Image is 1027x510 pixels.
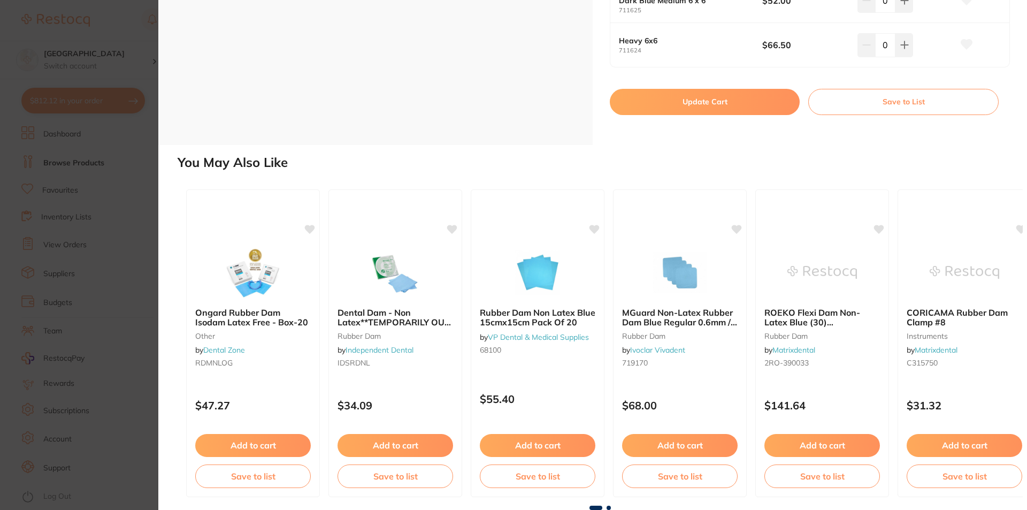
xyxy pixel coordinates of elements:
small: C315750 [907,359,1022,367]
span: by [480,332,589,342]
b: CORICAMA Rubber Dam Clamp #8 [907,308,1022,328]
span: by [338,345,413,355]
button: Add to cart [622,434,738,456]
small: rubber dam [622,332,738,340]
button: Save to list [764,465,880,488]
img: Dental Dam - Non Latex**TEMPORARILY OUT OF STOCK, ETA MID TO END OCT ** BUY 5 GET 1 FREE ** [361,246,430,299]
a: Independent Dental [346,345,413,355]
a: Matrixdental [772,345,815,355]
button: Save to list [195,465,311,488]
b: ROEKO Flexi Dam Non-Latex Blue (30) 150x150mm [764,308,880,328]
button: Update Cart [610,89,800,115]
small: 719170 [622,359,738,367]
small: other [195,332,311,340]
img: Ongard Rubber Dam Isodam Latex Free - Box-20 [218,246,288,299]
h2: You May Also Like [178,155,1023,170]
img: MGuard Non-Latex Rubber Dam Blue Regular 0.6mm / 20 [645,246,715,299]
button: Save to list [480,465,595,488]
span: by [622,345,685,355]
p: $55.40 [480,393,595,405]
a: Dental Zone [203,345,245,355]
button: Add to cart [195,434,311,456]
button: Add to cart [338,434,453,456]
button: Save to list [907,465,1022,488]
a: Ivoclar Vivadent [630,345,685,355]
small: rubber dam [338,332,453,340]
b: Rubber Dam Non Latex Blue 15cmx15cm Pack Of 20 [480,308,595,328]
b: $66.50 [762,39,848,51]
b: MGuard Non-Latex Rubber Dam Blue Regular 0.6mm / 20 [622,308,738,328]
small: RDMNLOG [195,359,311,367]
b: Dental Dam - Non Latex**TEMPORARILY OUT OF STOCK, ETA MID TO END OCT ** BUY 5 GET 1 FREE ** [338,308,453,328]
p: $34.09 [338,399,453,412]
small: 711624 [619,47,762,54]
img: CORICAMA Rubber Dam Clamp #8 [930,246,999,299]
small: rubber dam [764,332,880,340]
span: by [907,345,957,355]
small: 68100 [480,346,595,354]
b: Ongard Rubber Dam Isodam Latex Free - Box-20 [195,308,311,328]
p: $68.00 [622,399,738,412]
small: 711625 [619,7,762,14]
small: 2RO-390033 [764,359,880,367]
a: Matrixdental [915,345,957,355]
small: instruments [907,332,1022,340]
p: $141.64 [764,399,880,412]
span: by [195,345,245,355]
button: Save to List [808,89,999,115]
p: $31.32 [907,399,1022,412]
button: Add to cart [480,434,595,456]
a: VP Dental & Medical Supplies [488,332,589,342]
button: Add to cart [907,434,1022,456]
img: Rubber Dam Non Latex Blue 15cmx15cm Pack Of 20 [503,246,572,299]
button: Save to list [338,465,453,488]
span: by [764,345,815,355]
img: ROEKO Flexi Dam Non-Latex Blue (30) 150x150mm [787,246,857,299]
button: Save to list [622,465,738,488]
button: Add to cart [764,434,880,456]
p: $47.27 [195,399,311,412]
small: IDSRDNL [338,359,453,367]
b: Heavy 6x6 [619,36,748,45]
